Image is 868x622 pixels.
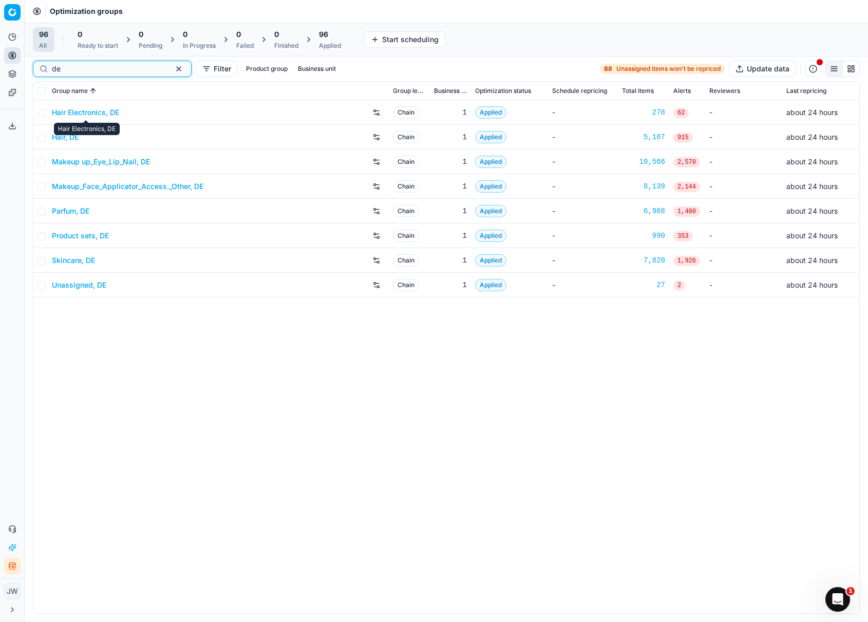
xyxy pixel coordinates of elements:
[548,174,618,199] td: -
[393,131,419,143] span: Chain
[622,206,665,216] a: 6,968
[393,205,419,217] span: Chain
[622,280,665,290] a: 27
[52,255,95,266] a: Skincare, DE
[52,157,150,167] a: Makeup up_Eye_Lip_Nail, DE
[548,125,618,149] td: -
[786,231,838,240] span: about 24 hours
[622,255,665,266] a: 7,820
[786,157,838,166] span: about 24 hours
[705,273,782,297] td: -
[434,87,467,95] span: Business unit
[548,248,618,273] td: -
[622,107,665,118] a: 278
[434,255,467,266] div: 1
[622,181,665,192] a: 8,139
[729,61,796,77] button: Update data
[600,64,725,74] a: 88Unassigned items won't be repriced
[705,100,782,125] td: -
[434,157,467,167] div: 1
[54,123,120,135] div: Hair Electronics, DE
[786,133,838,141] span: about 24 hours
[4,583,21,599] button: JW
[39,29,48,40] span: 96
[434,181,467,192] div: 1
[786,182,838,191] span: about 24 hours
[50,6,123,16] span: Optimization groups
[364,31,445,48] button: Start scheduling
[475,180,506,193] span: Applied
[393,279,419,291] span: Chain
[139,29,143,40] span: 0
[236,29,241,40] span: 0
[434,107,467,118] div: 1
[39,42,48,50] div: All
[319,29,328,40] span: 96
[183,29,187,40] span: 0
[50,6,123,16] nav: breadcrumb
[622,132,665,142] a: 5,167
[475,87,531,95] span: Optimization status
[393,180,419,193] span: Chain
[294,63,340,75] button: Business unit
[475,230,506,242] span: Applied
[52,231,109,241] a: Product sets, DE
[705,248,782,273] td: -
[393,254,419,267] span: Chain
[786,108,838,117] span: about 24 hours
[705,223,782,248] td: -
[434,231,467,241] div: 1
[705,125,782,149] td: -
[786,256,838,265] span: about 24 hours
[274,29,279,40] span: 0
[393,230,419,242] span: Chain
[434,206,467,216] div: 1
[475,106,506,119] span: Applied
[705,174,782,199] td: -
[88,86,98,96] button: Sorted by Group name ascending
[786,280,838,289] span: about 24 hours
[78,42,118,50] div: Ready to start
[786,87,826,95] span: Last repricing
[548,223,618,248] td: -
[673,108,689,118] span: 62
[548,149,618,174] td: -
[622,87,654,95] span: Total items
[673,206,700,217] span: 1,400
[475,131,506,143] span: Applied
[52,206,89,216] a: Parfum, DE
[393,106,419,119] span: Chain
[52,107,119,118] a: Hair Electronics, DE
[183,42,216,50] div: In Progress
[673,182,700,192] span: 2,144
[52,64,164,74] input: Search
[52,181,203,192] a: Makeup_Face_Applicator_Access._Other, DE
[673,133,693,143] span: 915
[604,65,612,73] strong: 88
[616,65,721,73] span: Unassigned items won't be repriced
[673,87,691,95] span: Alerts
[786,206,838,215] span: about 24 hours
[548,273,618,297] td: -
[52,132,79,142] a: Hair, DE
[552,87,607,95] span: Schedule repricing
[622,231,665,241] div: 990
[622,157,665,167] div: 10,566
[319,42,341,50] div: Applied
[846,587,855,595] span: 1
[242,63,292,75] button: Product group
[236,42,254,50] div: Failed
[139,42,162,50] div: Pending
[673,256,700,266] span: 1,926
[196,61,238,77] button: Filter
[475,205,506,217] span: Applied
[274,42,298,50] div: Finished
[52,87,88,95] span: Group name
[434,280,467,290] div: 1
[5,583,20,599] span: JW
